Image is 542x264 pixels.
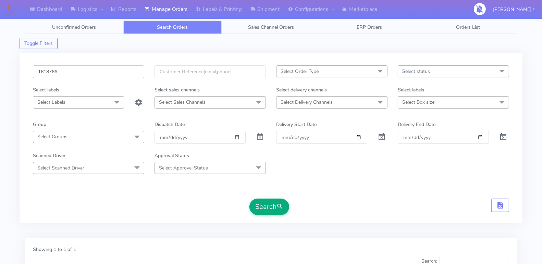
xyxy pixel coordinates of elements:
[33,65,144,78] input: Order Id
[37,165,84,171] span: Select Scanned Driver
[456,24,480,30] span: Orders List
[155,65,266,78] input: Customer Reference(email,phone)
[402,99,434,105] span: Select Box size
[488,2,540,16] button: [PERSON_NAME]
[155,86,200,93] label: Select sales channels
[249,199,289,215] button: Search
[159,99,206,105] span: Select Sales Channels
[157,24,188,30] span: Search Orders
[155,152,189,159] label: Approval Status
[33,121,46,128] label: Group
[159,165,208,171] span: Select Approval Status
[25,21,517,34] ul: Tabs
[357,24,382,30] span: ERP Orders
[281,68,319,75] span: Select Order Type
[52,24,96,30] span: Unconfirmed Orders
[276,86,327,93] label: Select delivery channels
[33,152,65,159] label: Scanned Driver
[398,86,424,93] label: Select labels
[37,134,67,140] span: Select Groups
[281,99,333,105] span: Select Delivery Channels
[33,246,76,253] label: Showing 1 to 1 of 1
[155,121,185,128] label: Dispatch Date
[248,24,294,30] span: Sales Channel Orders
[398,121,435,128] label: Delivery End Date
[20,38,58,49] button: Toggle Filters
[276,121,317,128] label: Delivery Start Date
[37,99,65,105] span: Select Labels
[33,86,59,93] label: Select labels
[402,68,430,75] span: Select status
